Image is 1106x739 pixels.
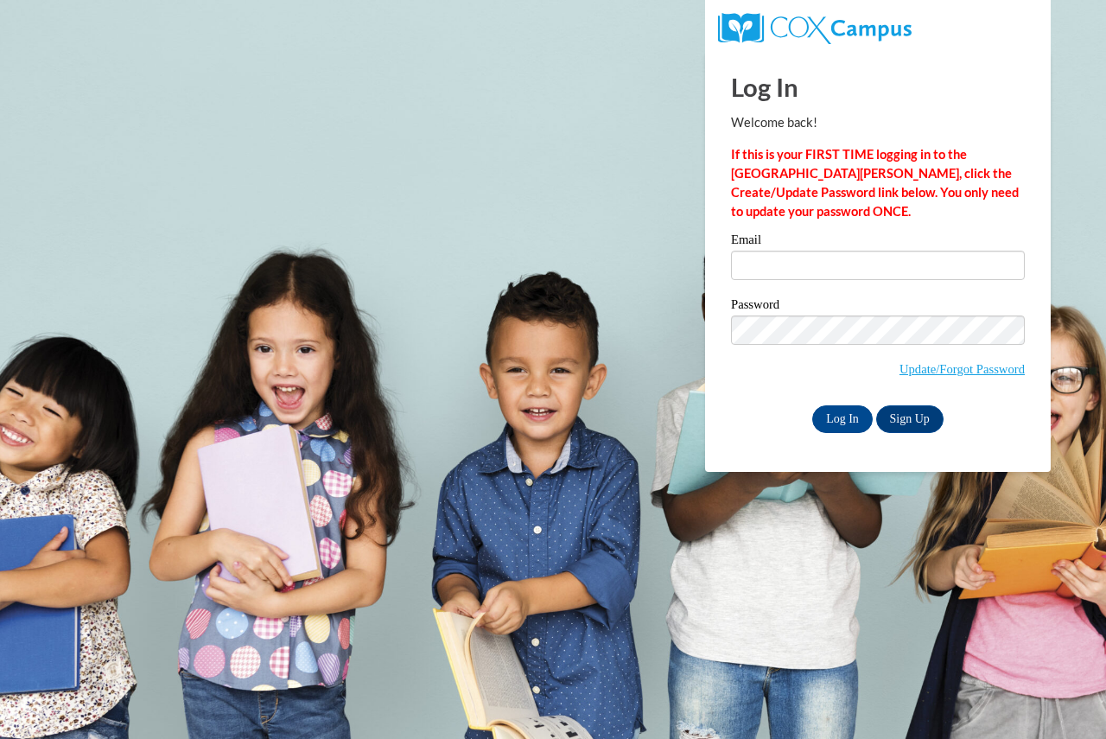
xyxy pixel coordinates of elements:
a: Update/Forgot Password [899,362,1025,376]
img: COX Campus [718,13,912,44]
label: Password [731,298,1025,315]
label: Email [731,233,1025,251]
strong: If this is your FIRST TIME logging in to the [GEOGRAPHIC_DATA][PERSON_NAME], click the Create/Upd... [731,147,1019,219]
a: Sign Up [876,405,944,433]
p: Welcome back! [731,113,1025,132]
h1: Log In [731,69,1025,105]
input: Log In [812,405,873,433]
